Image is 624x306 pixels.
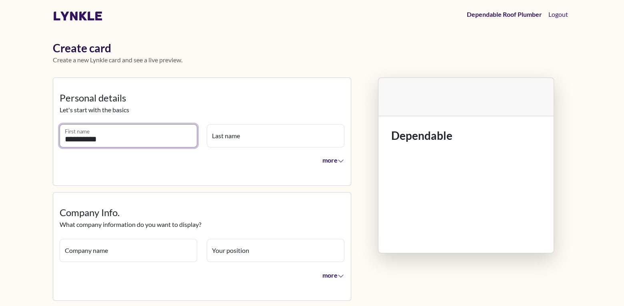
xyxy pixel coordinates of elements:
[53,42,571,55] h1: Create card
[322,156,344,164] span: more
[322,271,344,279] span: more
[317,267,344,283] button: more
[53,55,571,65] p: Create a new Lynkle card and see a live preview.
[60,220,344,229] p: What company information do you want to display?
[60,91,344,105] legend: Personal details
[361,77,571,272] div: Lynkle card preview
[545,6,571,22] button: Logout
[60,205,344,220] legend: Company Info.
[317,152,344,168] button: more
[391,129,541,143] h1: Dependable
[60,105,344,115] p: Let's start with the basics
[53,8,103,24] a: lynkle
[464,6,545,22] a: Dependable Roof Plumber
